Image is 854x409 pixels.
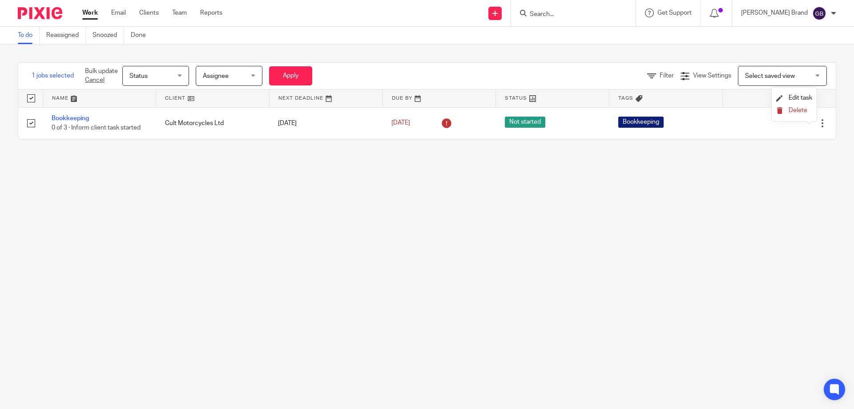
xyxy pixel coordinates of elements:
a: To do [18,27,40,44]
span: Edit task [789,95,812,101]
span: Get Support [657,10,692,16]
span: [DATE] [391,120,410,126]
span: Delete [789,107,807,113]
span: Not started [505,117,545,128]
button: Apply [269,66,312,85]
p: [PERSON_NAME] Brand [741,8,808,17]
button: Delete [776,107,812,114]
span: Tags [618,96,633,101]
span: Bookkeeping [618,117,664,128]
span: Status [129,73,148,79]
img: svg%3E [812,6,826,20]
a: Work [82,8,98,17]
input: Search [529,11,609,19]
a: Bookkeeping [52,115,89,121]
a: Clients [139,8,159,17]
span: Select saved view [745,73,795,79]
a: Snoozed [93,27,124,44]
a: Done [131,27,153,44]
td: [DATE] [269,107,383,139]
td: Cult Motorcycles Ltd [156,107,270,139]
span: 0 of 3 · Inform client task started [52,125,141,131]
a: Reassigned [46,27,86,44]
span: Filter [660,73,674,79]
span: View Settings [693,73,731,79]
a: Cancel [85,77,105,83]
img: Pixie [18,7,62,19]
p: Bulk update [85,67,118,85]
a: Reports [200,8,222,17]
span: Assignee [203,73,229,79]
a: Email [111,8,126,17]
span: 1 jobs selected [32,71,74,80]
a: Team [172,8,187,17]
a: Edit task [776,95,812,101]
